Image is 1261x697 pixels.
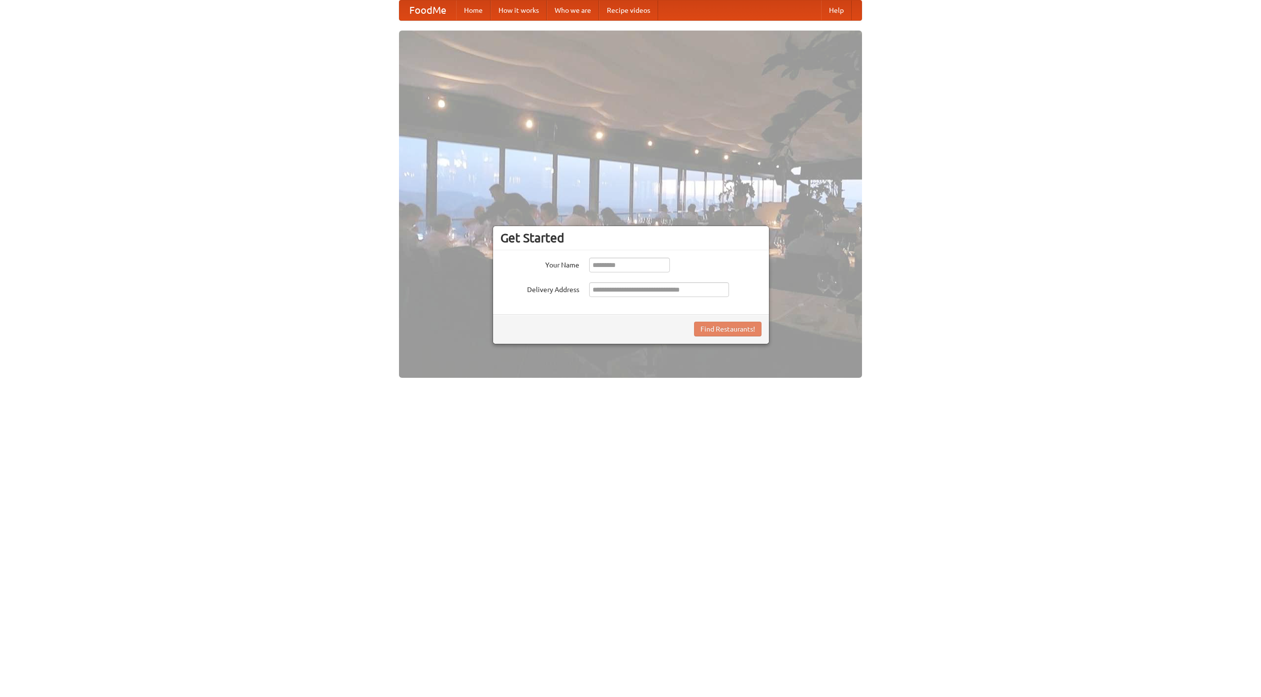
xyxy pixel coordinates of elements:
label: Your Name [500,258,579,270]
a: Home [456,0,491,20]
button: Find Restaurants! [694,322,762,336]
a: FoodMe [399,0,456,20]
h3: Get Started [500,231,762,245]
a: Help [821,0,852,20]
a: Recipe videos [599,0,658,20]
a: How it works [491,0,547,20]
label: Delivery Address [500,282,579,295]
a: Who we are [547,0,599,20]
